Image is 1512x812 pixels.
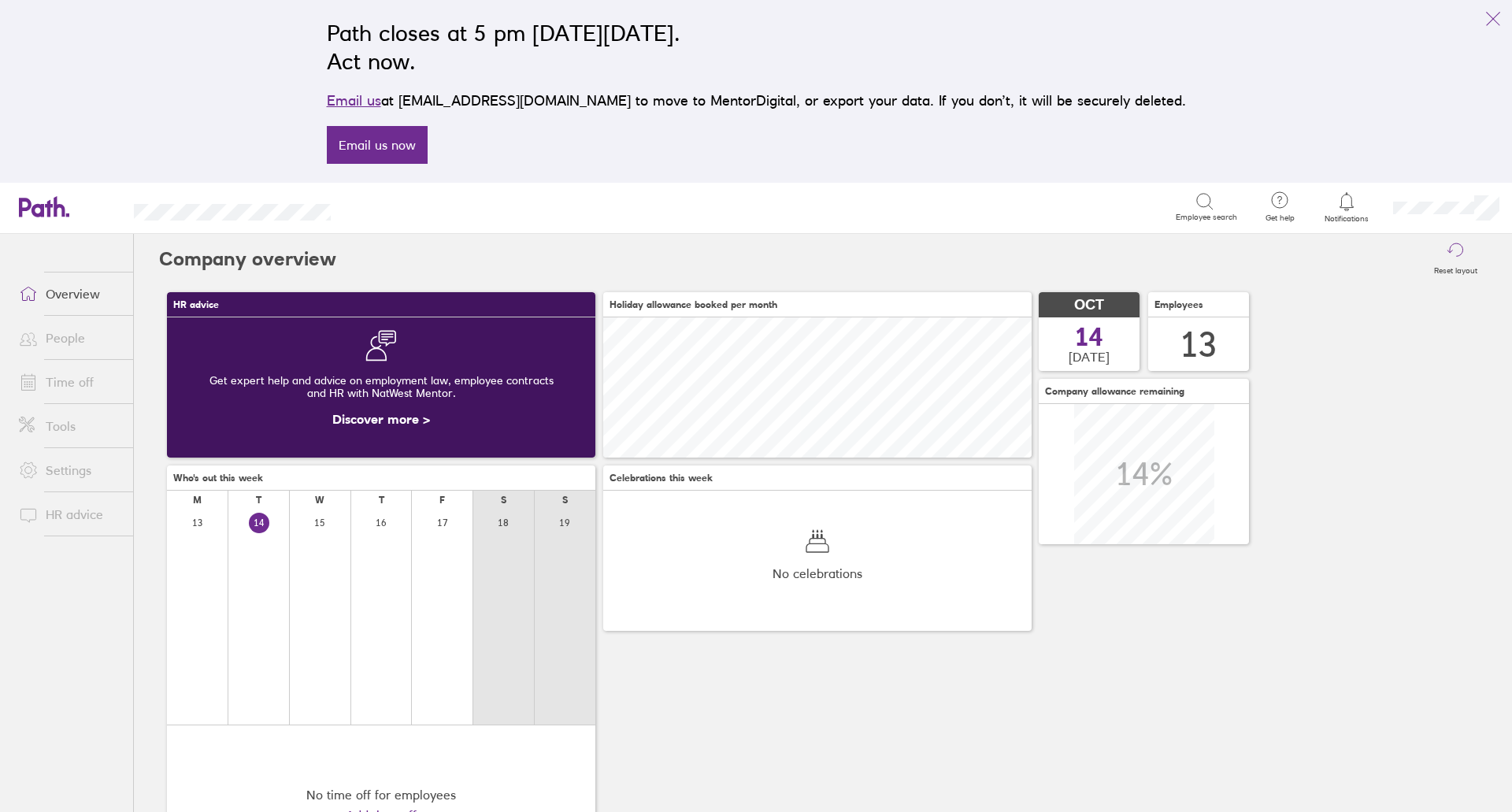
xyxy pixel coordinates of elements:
span: Employee search [1176,213,1237,222]
div: W [315,495,324,506]
div: F [439,495,445,506]
div: No time off for employees [306,788,456,802]
a: Email us [327,92,381,109]
h2: Path closes at 5 pm [DATE][DATE]. Act now. [327,19,1186,76]
a: People [6,322,133,354]
div: T [379,495,384,506]
a: Email us now [327,126,428,164]
a: Overview [6,278,133,310]
p: at [EMAIL_ADDRESS][DOMAIN_NAME] to move to MentorDigital, or export your data. If you don’t, it w... [327,90,1186,112]
a: HR advice [6,499,133,530]
div: 13 [1180,324,1217,365]
a: Tools [6,410,133,442]
div: S [562,495,568,506]
span: Who's out this week [173,473,263,484]
a: Time off [6,366,133,398]
span: Get help [1254,213,1306,223]
a: Notifications [1321,191,1373,224]
div: S [501,495,506,506]
div: Search [373,199,413,213]
div: Get expert help and advice on employment law, employee contracts and HR with NatWest Mentor. [180,362,583,412]
label: Reset layout [1425,261,1487,276]
span: OCT [1074,297,1104,313]
a: Discover more > [332,411,430,427]
a: Settings [6,454,133,486]
div: M [193,495,202,506]
span: HR advice [173,299,219,310]
div: T [256,495,261,506]
button: Reset layout [1425,234,1487,284]
span: Notifications [1321,214,1373,224]
h2: Company overview [159,234,336,284]
span: Employees [1154,299,1203,310]
span: Company allowance remaining [1045,386,1184,397]
span: No celebrations [773,566,862,580]
span: Celebrations this week [610,473,713,484]
span: 14 [1075,324,1103,350]
span: [DATE] [1069,350,1110,364]
span: Holiday allowance booked per month [610,299,777,310]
